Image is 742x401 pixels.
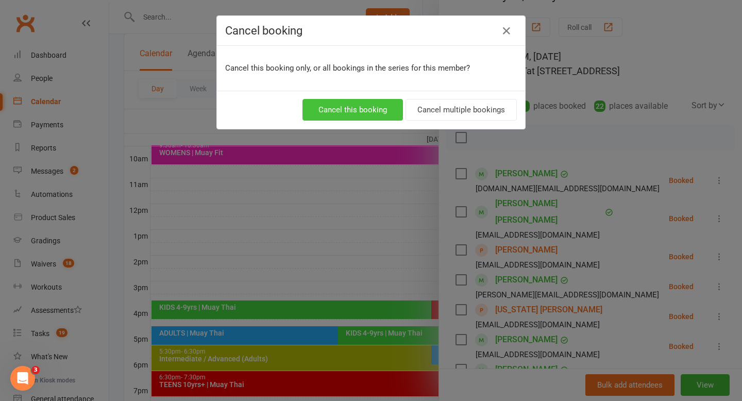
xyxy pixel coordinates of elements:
button: Cancel multiple bookings [406,99,517,121]
span: 3 [31,366,40,374]
p: Cancel this booking only, or all bookings in the series for this member? [225,62,517,74]
iframe: Intercom live chat [10,366,35,391]
button: Close [498,23,515,39]
h4: Cancel booking [225,24,517,37]
button: Cancel this booking [302,99,403,121]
